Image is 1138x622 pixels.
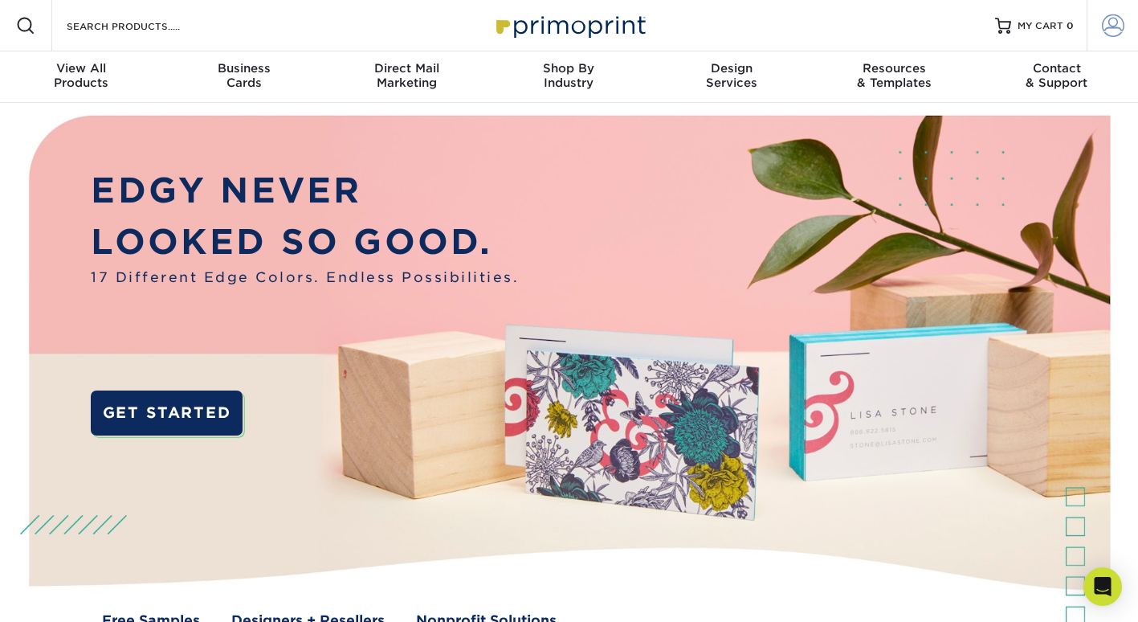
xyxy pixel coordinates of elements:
span: Contact [976,61,1138,76]
span: Shop By [487,61,650,76]
span: Business [162,61,324,76]
span: Direct Mail [325,61,487,76]
span: 17 Different Edge Colors. Endless Possibilities. [91,268,519,288]
a: DesignServices [651,51,813,103]
img: Primoprint [489,8,650,43]
a: Resources& Templates [813,51,975,103]
a: Contact& Support [976,51,1138,103]
div: & Templates [813,61,975,90]
p: EDGY NEVER [91,165,519,216]
iframe: Google Customer Reviews [4,573,137,616]
div: Open Intercom Messenger [1083,567,1122,606]
div: Services [651,61,813,90]
div: Marketing [325,61,487,90]
a: GET STARTED [91,391,243,436]
span: MY CART [1018,19,1063,33]
div: Cards [162,61,324,90]
p: LOOKED SO GOOD. [91,216,519,268]
span: Design [651,61,813,76]
div: Industry [487,61,650,90]
span: Resources [813,61,975,76]
input: SEARCH PRODUCTS..... [65,16,222,35]
a: Shop ByIndustry [487,51,650,103]
div: & Support [976,61,1138,90]
a: BusinessCards [162,51,324,103]
a: Direct MailMarketing [325,51,487,103]
span: 0 [1067,20,1074,31]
